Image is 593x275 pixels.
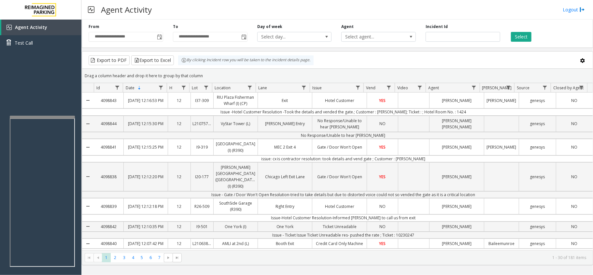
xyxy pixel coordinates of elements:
span: NO [571,174,577,180]
a: NO [556,119,593,128]
span: Page 7 [155,253,164,262]
a: 12 [168,172,191,181]
a: [DATE] 12:15:30 PM [124,119,168,128]
button: Export to Excel [131,55,174,65]
a: 4098838 [94,172,123,181]
span: H [169,85,172,91]
span: [PERSON_NAME] [482,85,512,91]
a: NO [367,222,398,231]
span: NO [571,144,577,150]
span: Page 1 [102,253,111,262]
a: [GEOGRAPHIC_DATA] (I) (R390) [214,139,258,155]
img: pageIcon [88,2,94,18]
a: [PERSON_NAME][GEOGRAPHIC_DATA] ([GEOGRAPHIC_DATA]) (I) (R390) [214,163,258,191]
a: 4098840 [94,239,123,248]
a: Collapse Details [82,90,94,111]
a: [DATE] 12:12:18 PM [124,202,168,211]
span: Page 5 [137,253,146,262]
span: NO [571,121,577,126]
button: Export to PDF [89,55,130,65]
a: 12 [168,222,191,231]
td: Issue - Gate / Door Won't Open Resolution-tried to take details but due to distorted voice could ... [94,191,593,198]
a: Baileemunroe [484,239,519,248]
span: Agent Activity [15,24,47,30]
a: SouthSide Garage (R390) [214,198,258,214]
a: genesys [519,222,556,231]
span: Id [96,85,100,91]
a: [PERSON_NAME] [430,142,484,152]
span: Sortable [137,85,142,91]
a: YES [367,239,398,248]
a: 12 [168,142,191,152]
span: YES [379,98,386,103]
a: genesys [519,96,556,105]
td: Issue - Ticket Issue Ticket Unreadable res- pushed the rate ; Ticket : 10230247 [94,232,593,239]
span: NO [571,98,577,103]
label: Incident Id [426,24,448,30]
a: L21063800 [191,239,213,248]
a: Closed by Agent Filter Menu [577,83,586,92]
td: Issue-Hotel Customer Resolution-Informed [PERSON_NAME] to call us from exit [94,214,593,221]
a: VyStar Tower (L) [214,119,258,128]
a: NO [367,202,398,211]
a: One York [258,222,312,231]
a: Ticket Unreadable [312,222,367,231]
span: Page 3 [120,253,129,262]
a: NO [556,142,593,152]
a: 12 [168,202,191,211]
a: Credit Card Only Machine [312,239,367,248]
span: Toggle popup [156,32,163,41]
span: Agent [428,85,439,91]
span: NO [379,204,386,209]
a: RIU Plaza Fisherman Wharf (I) (CP) [214,93,258,108]
a: No Response/Unable to hear [PERSON_NAME] [312,116,367,132]
a: genesys [519,239,556,248]
td: issue: cx is contractor resolution: took details and vend gate ; Customer : [PERSON_NAME] [94,155,593,162]
a: 12 [168,239,191,248]
span: Source [517,85,529,91]
a: I20-177 [191,172,213,181]
span: NO [571,241,577,246]
a: L21075700 [191,119,213,128]
a: [DATE] 12:15:25 PM [124,142,168,152]
a: NO [556,172,593,181]
span: Go to the next page [164,253,173,262]
a: Hotel Customer [312,96,367,105]
span: NO [379,121,386,126]
a: YES [367,96,398,105]
span: Video [397,85,408,91]
label: From [89,24,99,30]
span: YES [379,174,386,180]
a: Exit [258,96,312,105]
a: I9-501 [191,222,213,231]
a: 4098843 [94,96,123,105]
a: Gate / Door Won't Open [312,172,367,181]
a: Source Filter Menu [541,83,549,92]
a: Hotel Customer [312,202,367,211]
a: 4098842 [94,222,123,231]
span: Location [215,85,231,91]
a: [PERSON_NAME] [484,142,519,152]
a: One York (I) [214,222,258,231]
a: [PERSON_NAME] [430,222,484,231]
a: [PERSON_NAME] [430,239,484,248]
a: 4098839 [94,202,123,211]
span: Vend [366,85,376,91]
img: 'icon' [7,25,12,30]
span: Closed by Agent [553,85,584,91]
a: Logout [563,6,585,13]
a: [PERSON_NAME] Entry [258,119,312,128]
a: YES [367,142,398,152]
a: Lot Filter Menu [202,83,210,92]
a: [DATE] 12:12:20 PM [124,172,168,181]
a: I9-319 [191,142,213,152]
a: Collapse Details [82,196,94,217]
span: Lot [192,85,198,91]
label: Agent [341,24,354,30]
label: Day of week [257,24,283,30]
a: genesys [519,172,556,181]
div: Data table [82,83,593,250]
a: [DATE] 12:16:53 PM [124,96,168,105]
span: Go to the next page [166,255,171,260]
a: Date Filter Menu [157,83,165,92]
